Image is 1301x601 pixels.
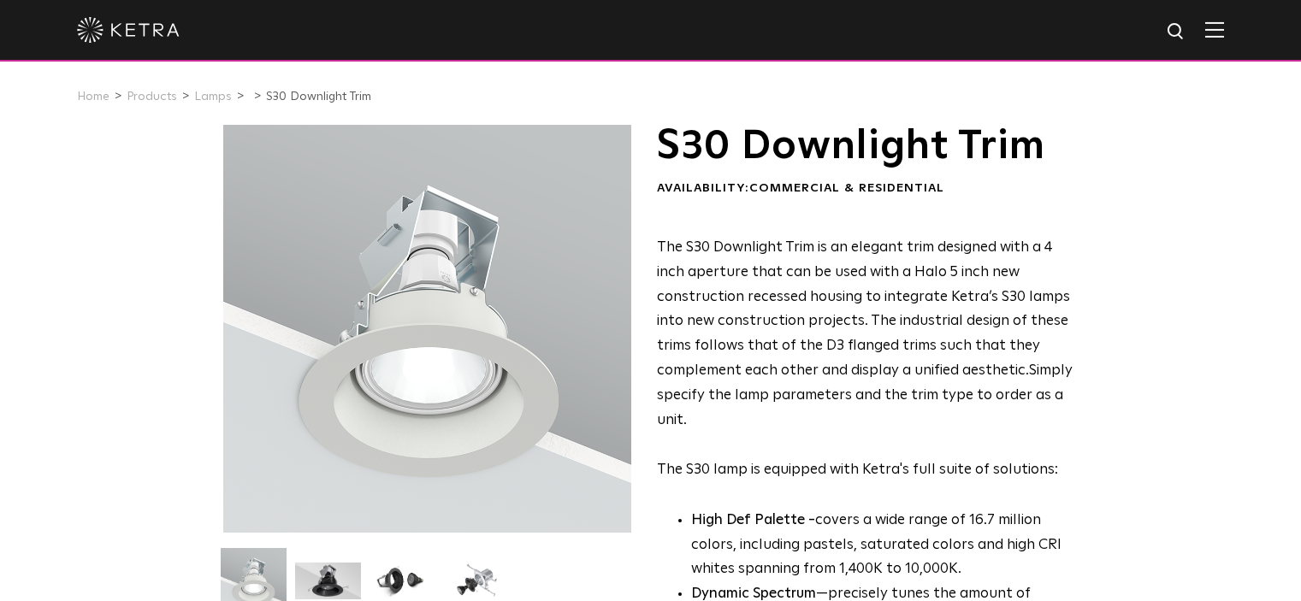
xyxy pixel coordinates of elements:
[1166,21,1187,43] img: search icon
[657,236,1073,483] p: The S30 lamp is equipped with Ketra's full suite of solutions:
[657,125,1073,168] h1: S30 Downlight Trim
[657,240,1070,378] span: The S30 Downlight Trim is an elegant trim designed with a 4 inch aperture that can be used with a...
[657,363,1073,427] span: Simply specify the lamp parameters and the trim type to order as a unit.​
[194,91,232,103] a: Lamps
[691,513,815,527] strong: High Def Palette -
[77,17,180,43] img: ketra-logo-2019-white
[691,509,1073,583] p: covers a wide range of 16.7 million colors, including pastels, saturated colors and high CRI whit...
[749,182,944,194] span: Commercial & Residential
[266,91,371,103] a: S30 Downlight Trim
[691,586,816,601] strong: Dynamic Spectrum
[1205,21,1224,38] img: Hamburger%20Nav.svg
[77,91,109,103] a: Home
[127,91,177,103] a: Products
[657,180,1073,197] div: Availability:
